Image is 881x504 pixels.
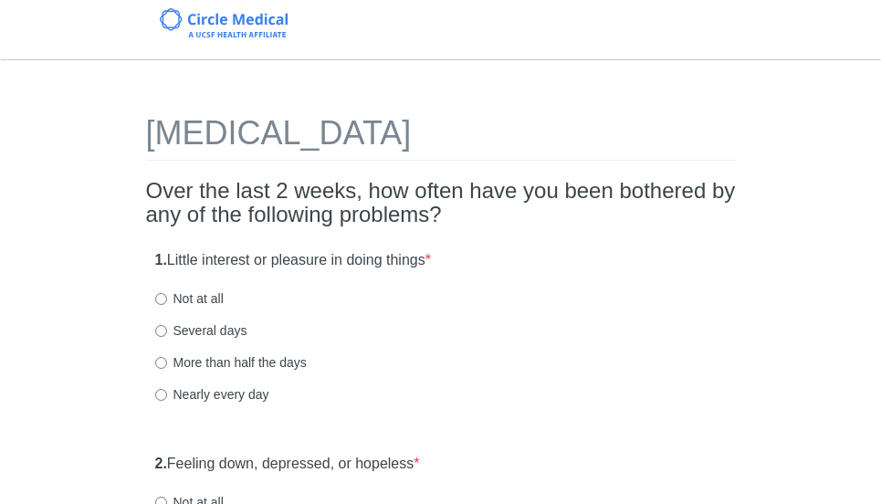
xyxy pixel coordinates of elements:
input: More than half the days [155,357,167,369]
input: Nearly every day [155,389,167,401]
h2: Over the last 2 weeks, how often have you been bothered by any of the following problems? [146,179,736,227]
label: More than half the days [155,353,307,372]
input: Several days [155,325,167,337]
h1: [MEDICAL_DATA] [146,115,736,161]
strong: 1. [155,252,167,268]
strong: 2. [155,456,167,471]
label: Little interest or pleasure in doing things [155,250,431,271]
img: Circle Medical Logo [160,8,288,37]
label: Not at all [155,289,224,308]
input: Not at all [155,293,167,305]
label: Nearly every day [155,385,269,404]
label: Several days [155,321,247,340]
label: Feeling down, depressed, or hopeless [155,454,420,475]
